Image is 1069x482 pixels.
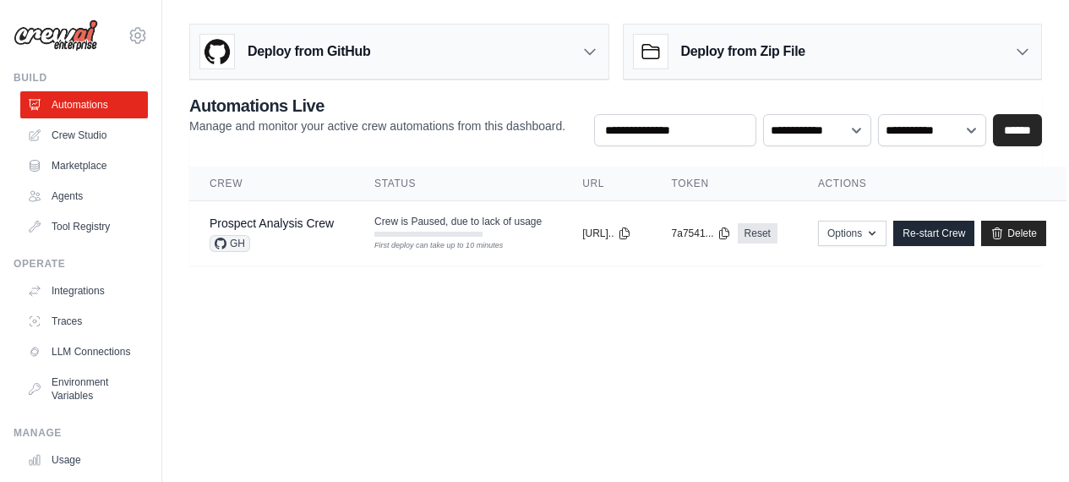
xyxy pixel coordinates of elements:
[248,41,370,62] h3: Deploy from GitHub
[20,213,148,240] a: Tool Registry
[20,152,148,179] a: Marketplace
[798,167,1066,201] th: Actions
[672,227,731,240] button: 7a7541...
[189,94,565,118] h2: Automations Live
[189,118,565,134] p: Manage and monitor your active crew automations from this dashboard.
[20,308,148,335] a: Traces
[20,183,148,210] a: Agents
[20,122,148,149] a: Crew Studio
[210,216,334,230] a: Prospect Analysis Crew
[818,221,886,246] button: Options
[374,240,483,252] div: First deploy can take up to 10 minutes
[210,235,250,252] span: GH
[354,167,562,201] th: Status
[374,215,542,228] span: Crew is Paused, due to lack of usage
[14,71,148,85] div: Build
[738,223,777,244] a: Reset
[20,446,148,474] a: Usage
[562,167,651,201] th: URL
[14,257,148,271] div: Operate
[20,277,148,304] a: Integrations
[893,221,974,246] a: Re-start Crew
[189,167,354,201] th: Crew
[20,369,148,409] a: Environment Variables
[14,19,98,52] img: Logo
[200,35,234,68] img: GitHub Logo
[20,338,148,365] a: LLM Connections
[14,426,148,440] div: Manage
[681,41,805,62] h3: Deploy from Zip File
[20,91,148,118] a: Automations
[652,167,798,201] th: Token
[981,221,1046,246] a: Delete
